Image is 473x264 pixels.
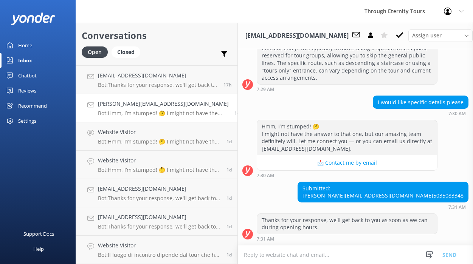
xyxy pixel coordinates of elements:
div: I would like specific details please [373,96,468,109]
a: [PERSON_NAME][EMAIL_ADDRESS][DOMAIN_NAME]Bot:Hmm, I’m stumped! 🤔 I might not have the answer to t... [76,94,237,122]
div: Help [33,241,44,256]
p: Bot: Hmm, I’m stumped! 🤔 I might not have the answer to that one, but our amazing team definitely... [98,138,221,145]
span: 12:25am 10-Aug-2025 (UTC +02:00) Europe/Amsterdam [226,195,232,201]
div: Thanks for your response, we'll get back to you as soon as we can during opening hours. [257,214,437,234]
div: 07:31am 11-Aug-2025 (UTC +02:00) Europe/Amsterdam [257,236,437,241]
span: 11:29pm 09-Aug-2025 (UTC +02:00) Europe/Amsterdam [226,223,232,230]
div: Assign User [408,29,473,42]
div: Recommend [18,98,47,113]
strong: 7:29 AM [257,87,274,92]
div: Settings [18,113,36,128]
strong: 7:31 AM [257,237,274,241]
div: 07:30am 11-Aug-2025 (UTC +02:00) Europe/Amsterdam [373,111,468,116]
div: Closed [112,46,140,58]
p: Bot: Thanks for your response, we'll get back to you as soon as we can during opening hours. [98,223,221,230]
h4: Website Visitor [98,128,221,136]
div: 07:29am 11-Aug-2025 (UTC +02:00) Europe/Amsterdam [257,86,437,92]
div: Home [18,38,32,53]
span: 04:06am 10-Aug-2025 (UTC +02:00) Europe/Amsterdam [234,110,240,116]
a: Website VisitorBot:Il luogo di incontro dipende dal tour che hai prenotato e i dettagli completi,... [76,236,237,264]
a: [EMAIL_ADDRESS][DOMAIN_NAME]Bot:Thanks for your response, we'll get back to you as soon as we can... [76,207,237,236]
img: yonder-white-logo.png [11,12,55,25]
div: Open [82,46,108,58]
strong: 7:31 AM [448,205,466,210]
div: 07:30am 11-Aug-2025 (UTC +02:00) Europe/Amsterdam [257,173,437,178]
p: Bot: Hmm, I’m stumped! 🤔 I might not have the answer to that one, but our amazing team definitely... [98,167,221,173]
p: Bot: Hmm, I’m stumped! 🤔 I might not have the answer to that one, but our amazing team definitely... [98,110,229,117]
strong: 7:30 AM [257,173,274,178]
p: Bot: Thanks for your response, we'll get back to you as soon as we can during opening hours. [98,195,221,202]
a: Open [82,48,112,56]
span: 02:34am 10-Aug-2025 (UTC +02:00) Europe/Amsterdam [226,167,232,173]
a: [EMAIL_ADDRESS][DOMAIN_NAME]Bot:Thanks for your response, we'll get back to you as soon as we can... [76,66,237,94]
a: [EMAIL_ADDRESS][DOMAIN_NAME]Bot:Thanks for your response, we'll get back to you as soon as we can... [76,179,237,207]
h4: Website Visitor [98,156,221,165]
h3: [EMAIL_ADDRESS][DOMAIN_NAME] [245,31,349,41]
a: Closed [112,48,144,56]
div: Chatbot [18,68,37,83]
div: Support Docs [23,226,54,241]
h4: [EMAIL_ADDRESS][DOMAIN_NAME] [98,185,221,193]
div: Reviews [18,83,36,98]
h2: Conversations [82,28,232,43]
strong: 7:30 AM [448,111,466,116]
span: 03:51am 10-Aug-2025 (UTC +02:00) Europe/Amsterdam [226,138,232,145]
p: Bot: Thanks for your response, we'll get back to you as soon as we can during opening hours. [98,82,218,88]
div: 07:31am 11-Aug-2025 (UTC +02:00) Europe/Amsterdam [298,204,468,210]
h4: [EMAIL_ADDRESS][DOMAIN_NAME] [98,71,218,80]
p: Bot: Il luogo di incontro dipende dal tour che hai prenotato e i dettagli completi, incluso l'ora... [98,252,221,258]
a: Website VisitorBot:Hmm, I’m stumped! 🤔 I might not have the answer to that one, but our amazing t... [76,122,237,151]
h4: Website Visitor [98,241,221,250]
div: Submitted: [PERSON_NAME] 5035083348 [298,182,468,202]
span: 08:26pm 09-Aug-2025 (UTC +02:00) Europe/Amsterdam [226,252,232,258]
div: Inbox [18,53,32,68]
div: "Escorted entrance" to St. [PERSON_NAME] Basilica means that your guide will lead you to the entr... [257,27,437,84]
a: [EMAIL_ADDRESS][DOMAIN_NAME] [345,192,433,199]
span: Assign user [412,31,442,40]
div: Hmm, I’m stumped! 🤔 I might not have the answer to that one, but our amazing team definitely will... [257,120,437,155]
h4: [EMAIL_ADDRESS][DOMAIN_NAME] [98,213,221,221]
button: 📩 Contact me by email [257,155,437,170]
a: Website VisitorBot:Hmm, I’m stumped! 🤔 I might not have the answer to that one, but our amazing t... [76,151,237,179]
span: 06:54pm 10-Aug-2025 (UTC +02:00) Europe/Amsterdam [223,82,232,88]
h4: [PERSON_NAME][EMAIL_ADDRESS][DOMAIN_NAME] [98,100,229,108]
